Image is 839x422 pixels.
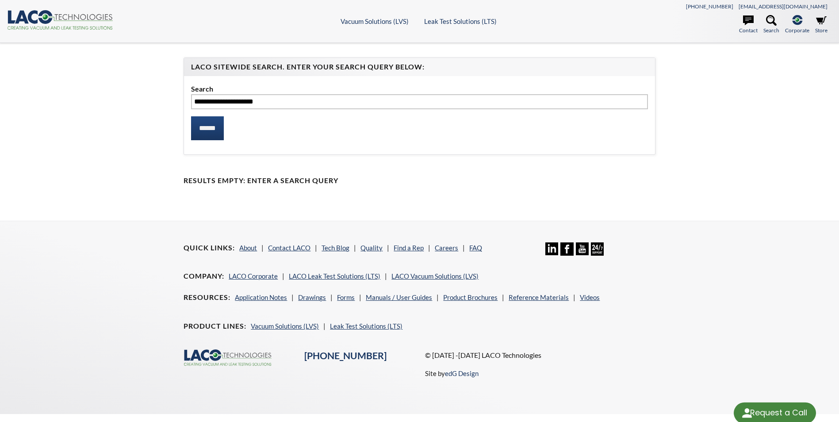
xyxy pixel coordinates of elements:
[337,293,355,301] a: Forms
[445,369,479,377] a: edG Design
[443,293,498,301] a: Product Brochures
[686,3,733,10] a: [PHONE_NUMBER]
[184,243,235,253] h4: Quick Links
[366,293,432,301] a: Manuals / User Guides
[785,26,809,35] span: Corporate
[191,62,647,72] h4: LACO Sitewide Search. Enter your Search Query Below:
[251,322,319,330] a: Vacuum Solutions (LVS)
[360,244,383,252] a: Quality
[268,244,310,252] a: Contact LACO
[509,293,569,301] a: Reference Materials
[184,293,230,302] h4: Resources
[591,242,604,255] img: 24/7 Support Icon
[739,3,828,10] a: [EMAIL_ADDRESS][DOMAIN_NAME]
[394,244,424,252] a: Find a Rep
[591,249,604,257] a: 24/7 Support
[469,244,482,252] a: FAQ
[239,244,257,252] a: About
[289,272,380,280] a: LACO Leak Test Solutions (LTS)
[740,406,754,420] img: round button
[425,368,479,379] p: Site by
[184,322,246,331] h4: Product Lines
[191,83,647,95] label: Search
[580,293,600,301] a: Videos
[435,244,458,252] a: Careers
[341,17,409,25] a: Vacuum Solutions (LVS)
[304,350,387,361] a: [PHONE_NUMBER]
[425,349,655,361] p: © [DATE] -[DATE] LACO Technologies
[229,272,278,280] a: LACO Corporate
[763,15,779,35] a: Search
[739,15,758,35] a: Contact
[184,272,224,281] h4: Company
[330,322,402,330] a: Leak Test Solutions (LTS)
[184,176,655,185] h4: Results Empty: Enter a Search Query
[298,293,326,301] a: Drawings
[815,15,828,35] a: Store
[424,17,497,25] a: Leak Test Solutions (LTS)
[235,293,287,301] a: Application Notes
[322,244,349,252] a: Tech Blog
[391,272,479,280] a: LACO Vacuum Solutions (LVS)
